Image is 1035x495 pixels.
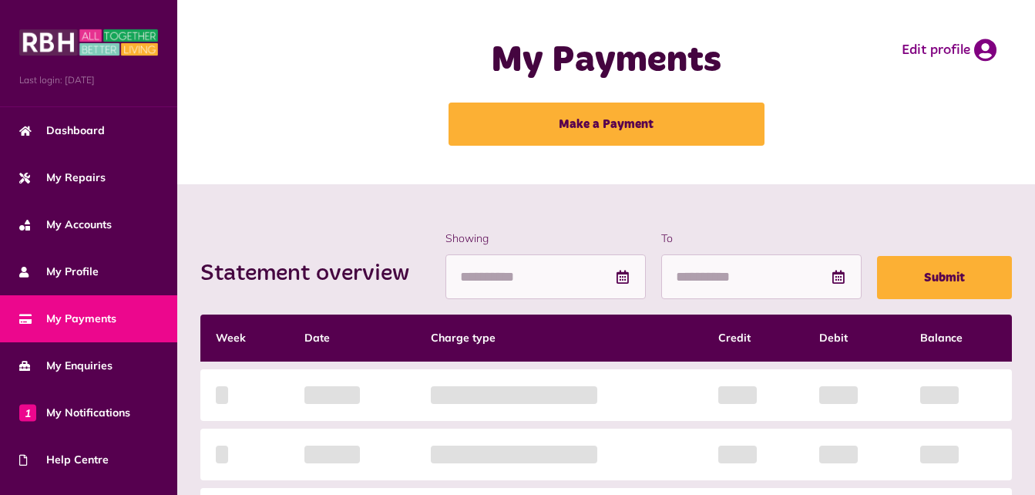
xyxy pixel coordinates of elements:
span: Dashboard [19,123,105,139]
span: Last login: [DATE] [19,73,158,87]
span: 1 [19,404,36,421]
h1: My Payments [407,39,805,83]
a: Edit profile [902,39,996,62]
img: MyRBH [19,27,158,58]
span: My Profile [19,264,99,280]
span: My Notifications [19,405,130,421]
span: Help Centre [19,452,109,468]
a: Make a Payment [449,103,764,146]
span: My Enquiries [19,358,113,374]
span: My Payments [19,311,116,327]
span: My Accounts [19,217,112,233]
span: My Repairs [19,170,106,186]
